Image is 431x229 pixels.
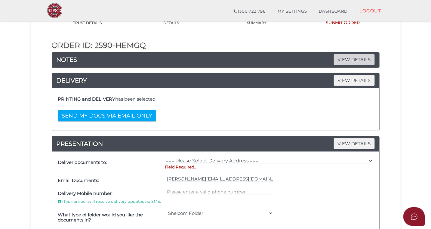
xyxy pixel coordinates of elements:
p: This number will receive delivery updates via SMS. [58,199,164,204]
span: VIEW DETAILS [334,138,375,149]
b: Email Documents: [58,177,99,183]
a: PRESENTATIONVIEW DETAILS [52,139,379,149]
b: Deliver documents to: [58,159,107,165]
span: VIEW DETAILS [334,75,375,86]
h4: DELIVERY [52,76,379,85]
b: What type of folder would you like the documents in? [58,212,143,223]
a: LOGOUT [354,5,387,17]
a: 1300 722 796 [228,5,271,17]
h4: has been selected. [58,97,373,102]
button: Open asap [403,207,425,226]
h4: NOTES [52,55,379,64]
input: Please enter a valid 10-digit phone number [167,189,273,195]
a: DASHBOARD [313,5,354,17]
button: SEND MY DOCS VIA EMAIL ONLY [58,110,156,121]
b: PRINTING and DELIVERY [58,96,115,102]
h2: Order ID: 2590-HeMGq [52,41,380,50]
a: MY SETTINGS [272,5,313,17]
span: VIEW DETAILS [334,54,375,65]
a: DELIVERYVIEW DETAILS [52,76,379,85]
p: Field Required.. [165,164,373,170]
a: NOTESVIEW DETAILS [52,55,379,64]
h4: PRESENTATION [52,139,379,149]
b: Delivery Mobile number: [58,190,113,196]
